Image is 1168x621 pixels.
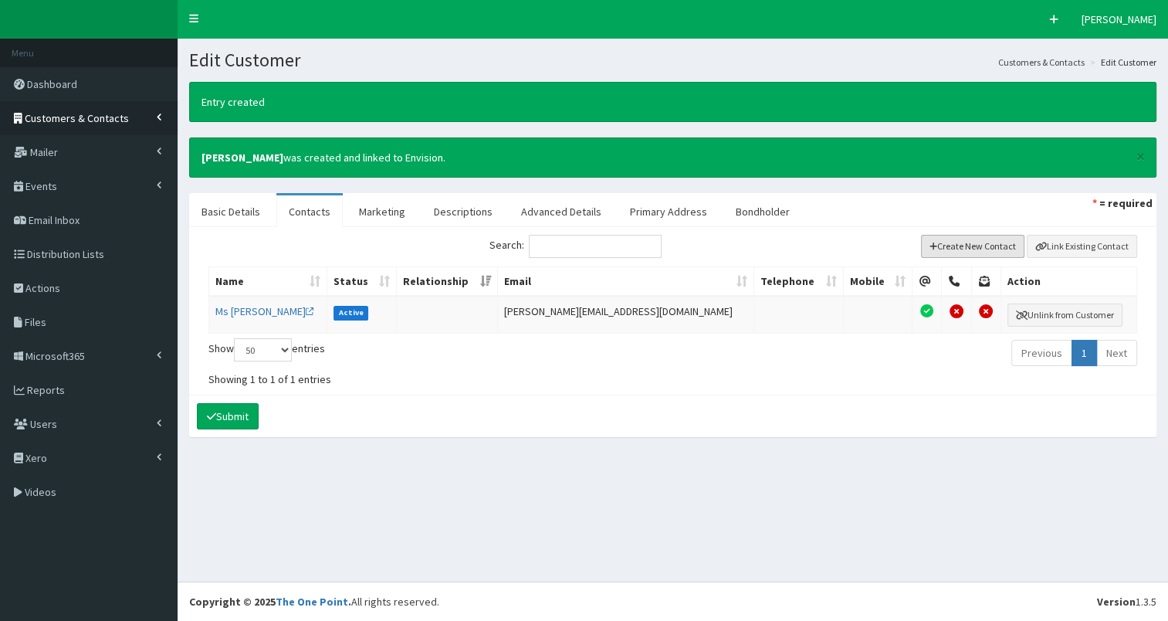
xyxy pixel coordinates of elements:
a: Contacts [276,195,343,228]
label: Search: [489,235,662,258]
span: Files [25,315,46,329]
span: Dashboard [27,77,77,91]
button: Link Existing Contact [1027,235,1137,258]
label: Active [333,306,368,320]
th: Status: activate to sort column ascending [327,267,396,297]
span: Events [25,179,57,193]
a: Next [1096,340,1137,366]
a: Marketing [347,195,418,228]
strong: Copyright © 2025 . [189,595,351,609]
a: Descriptions [421,195,505,228]
div: Showing 1 to 1 of 1 entries [208,365,503,387]
select: Showentries [234,338,292,361]
a: Ms [PERSON_NAME] [215,304,314,318]
span: Users [30,417,57,431]
span: Distribution Lists [27,247,104,261]
a: Advanced Details [509,195,614,228]
button: Submit [197,403,259,429]
span: Videos [25,485,56,499]
th: Email Permission [912,267,942,297]
th: Relationship: activate to sort column ascending [397,267,499,297]
a: Previous [1011,340,1072,366]
a: The One Point [276,595,348,609]
th: Name: activate to sort column ascending [209,267,327,297]
th: Action [1001,267,1137,297]
button: Unlink from Customer [1007,304,1122,327]
span: Customers & Contacts [25,111,129,125]
li: Edit Customer [1086,56,1156,69]
b: [PERSON_NAME] [201,151,283,165]
footer: All rights reserved. [178,582,1168,621]
strong: = required [1099,196,1153,210]
span: Email Inbox [29,213,80,227]
span: Actions [25,281,60,295]
th: Telephone Permission [942,267,971,297]
label: Show entries [208,338,325,361]
div: Entry created [189,82,1156,122]
span: Reports [27,383,65,397]
a: Customers & Contacts [998,56,1085,69]
a: 1 [1072,340,1097,366]
th: Telephone: activate to sort column ascending [754,267,844,297]
th: Mobile: activate to sort column ascending [844,267,912,297]
button: Create New Contact [921,235,1025,258]
a: Bondholder [723,195,802,228]
button: × [1136,148,1145,165]
td: [PERSON_NAME][EMAIL_ADDRESS][DOMAIN_NAME] [498,297,754,333]
div: was created and linked to Envision. [189,137,1156,178]
h1: Edit Customer [189,50,1156,70]
a: Basic Details [189,195,273,228]
span: Xero [25,451,47,465]
b: Version [1097,595,1136,609]
span: [PERSON_NAME] [1082,12,1156,26]
th: Email: activate to sort column ascending [498,267,754,297]
a: Primary Address [618,195,719,228]
span: Mailer [30,145,58,159]
span: Microsoft365 [25,349,85,363]
div: 1.3.5 [1097,594,1156,609]
input: Search: [529,235,662,258]
th: Post Permission [972,267,1001,297]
